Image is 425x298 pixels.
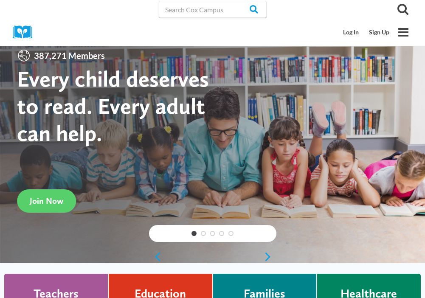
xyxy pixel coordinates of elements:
a: 1 [191,231,197,236]
a: 4 [219,231,224,236]
a: 5 [228,231,234,236]
nav: Secondary Mobile Navigation [338,24,394,40]
a: next [264,252,276,262]
strong: Every child deserves to read. Every adult can help. [17,65,209,146]
div: content slider buttons [149,248,276,265]
a: previous [149,252,162,262]
a: 3 [210,231,215,236]
a: Log In [338,24,364,40]
a: Join Now [17,189,76,213]
img: Cox Campus [13,25,38,39]
span: Join Now [30,196,63,206]
span: 387,271 Members [31,49,108,62]
a: Sign Up [364,24,394,40]
a: 2 [201,231,206,236]
input: Search Cox Campus [159,1,267,18]
button: Open menu [394,23,412,41]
